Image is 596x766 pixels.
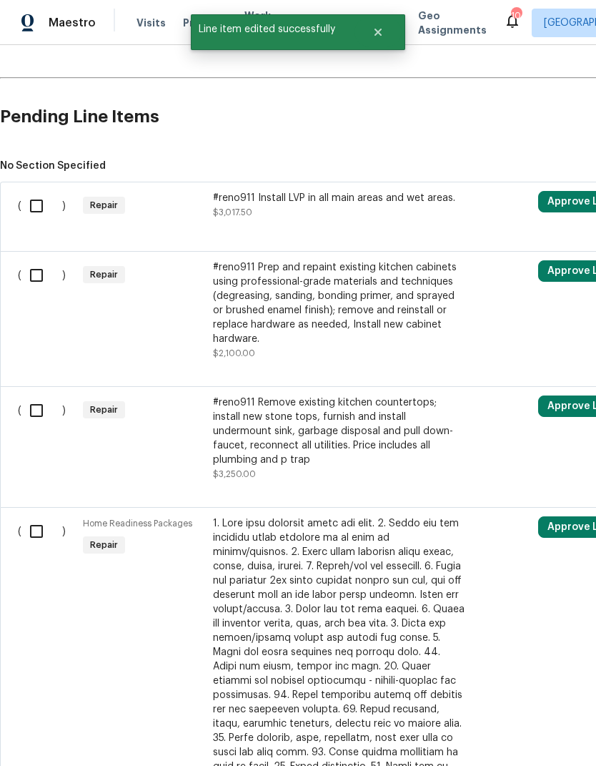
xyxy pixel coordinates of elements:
[136,16,166,30] span: Visits
[213,349,255,358] span: $2,100.00
[213,208,252,217] span: $3,017.50
[213,260,465,346] div: #reno911 Prep and repaint existing kitchen cabinets using professional-grade materials and techni...
[213,470,256,478] span: $3,250.00
[14,391,79,486] div: ( )
[183,16,227,30] span: Projects
[14,256,79,365] div: ( )
[213,191,465,205] div: #reno911 Install LVP in all main areas and wet areas.
[84,538,124,552] span: Repair
[244,9,281,37] span: Work Orders
[83,519,192,528] span: Home Readiness Packages
[191,14,354,44] span: Line item edited successfully
[84,403,124,417] span: Repair
[511,9,521,23] div: 10
[213,396,465,467] div: #reno911 Remove existing kitchen countertops; install new stone tops, furnish and install undermo...
[14,187,79,230] div: ( )
[418,9,487,37] span: Geo Assignments
[84,267,124,282] span: Repair
[84,198,124,212] span: Repair
[354,18,402,46] button: Close
[49,16,96,30] span: Maestro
